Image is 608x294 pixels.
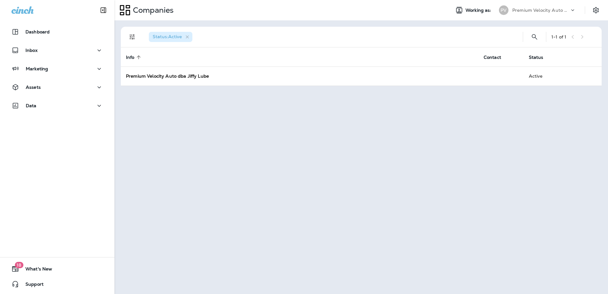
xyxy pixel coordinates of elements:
[26,103,37,108] p: Data
[512,8,570,13] p: Premium Velocity Auto dba Jiffy Lube
[130,5,174,15] p: Companies
[466,8,493,13] span: Working as:
[529,54,552,60] span: Status
[126,73,209,79] strong: Premium Velocity Auto dba Jiffy Lube
[524,66,566,86] td: Active
[153,34,182,39] span: Status : Active
[6,278,108,290] button: Support
[149,32,192,42] div: Status:Active
[15,262,23,268] span: 18
[19,266,52,274] span: What's New
[528,31,541,43] button: Search Companies
[551,34,566,39] div: 1 - 1 of 1
[26,85,41,90] p: Assets
[126,54,143,60] span: Info
[126,31,139,43] button: Filters
[94,4,112,17] button: Collapse Sidebar
[6,25,108,38] button: Dashboard
[19,282,44,289] span: Support
[499,5,508,15] div: PV
[6,44,108,57] button: Inbox
[484,54,509,60] span: Contact
[126,55,135,60] span: Info
[529,55,543,60] span: Status
[25,48,38,53] p: Inbox
[6,62,108,75] button: Marketing
[6,99,108,112] button: Data
[25,29,50,34] p: Dashboard
[484,55,501,60] span: Contact
[26,66,48,71] p: Marketing
[6,262,108,275] button: 18What's New
[590,4,602,16] button: Settings
[6,81,108,94] button: Assets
